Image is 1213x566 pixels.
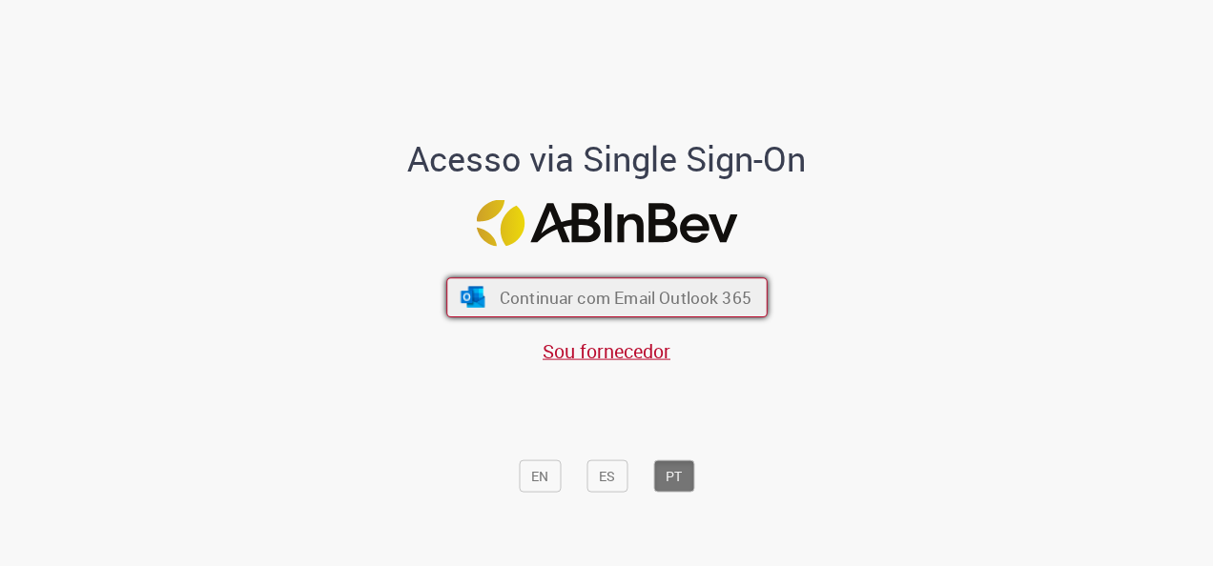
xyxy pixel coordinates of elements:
span: Continuar com Email Outlook 365 [499,287,750,309]
button: ES [586,459,627,492]
img: ícone Azure/Microsoft 360 [459,287,486,308]
button: ícone Azure/Microsoft 360 Continuar com Email Outlook 365 [446,277,768,317]
button: EN [519,459,561,492]
h1: Acesso via Single Sign-On [342,139,872,177]
img: Logo ABInBev [476,200,737,247]
button: PT [653,459,694,492]
a: Sou fornecedor [543,337,670,363]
